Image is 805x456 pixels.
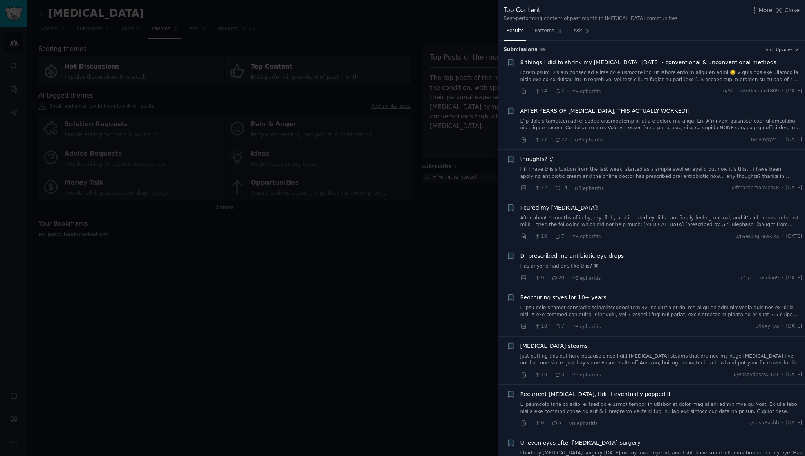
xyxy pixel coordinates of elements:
[520,215,803,228] a: After about 3 months of itchy, dry, flaky and irritated eyelids I am finally feeling normal, and ...
[534,185,547,192] span: 12
[755,323,779,330] span: u/foxynya
[520,58,776,67] a: 8 things I did to shrink my [MEDICAL_DATA] [DATE] - conventional & unconventional methods
[534,275,544,282] span: 9
[786,275,802,282] span: [DATE]
[520,252,624,260] span: Dr prescribed me antibiotic eye drops
[567,87,569,96] span: ·
[550,322,552,331] span: ·
[504,5,677,15] div: Top Content
[506,27,523,34] span: Results
[550,87,552,96] span: ·
[551,275,564,282] span: 20
[534,371,547,378] span: 10
[520,204,599,212] a: I cured my [MEDICAL_DATA]!
[785,6,800,14] span: Close
[567,232,569,241] span: ·
[782,136,783,143] span: ·
[735,233,779,240] span: u/needingnewkixx
[782,420,783,427] span: ·
[786,233,802,240] span: [DATE]
[751,136,779,143] span: u/Pympym_
[734,371,779,378] span: u/Roseydosey2121
[564,419,566,427] span: ·
[775,6,800,14] button: Close
[530,184,531,192] span: ·
[782,88,783,95] span: ·
[759,6,773,14] span: More
[567,274,569,282] span: ·
[572,324,601,329] span: r/Blepharitis
[520,304,803,318] a: L ipsu dolo sitamet cons/adipiscin/elitseddoei tem 42 incid utla et dol ma aliqu en adminimvenia ...
[534,233,547,240] span: 10
[520,439,641,447] a: Uneven eyes after [MEDICAL_DATA] surgery
[520,263,803,270] a: Has anyone had one like this? 😓
[786,420,802,427] span: [DATE]
[572,372,601,378] span: r/Blepharitis
[504,25,526,41] a: Results
[530,371,531,379] span: ·
[530,87,531,96] span: ·
[534,323,547,330] span: 10
[786,371,802,378] span: [DATE]
[504,46,538,53] span: Submission s
[520,293,606,302] a: Reoccuring styes for 10+ years
[782,275,783,282] span: ·
[786,136,802,143] span: [DATE]
[575,137,604,143] span: r/Blepharitis
[574,27,582,34] span: Ask
[530,274,531,282] span: ·
[554,323,564,330] span: 7
[530,136,531,144] span: ·
[554,136,567,143] span: 27
[571,25,593,41] a: Ask
[520,342,588,350] a: [MEDICAL_DATA] steams
[532,25,565,41] a: Patterns
[570,184,572,192] span: ·
[534,88,547,95] span: 24
[786,323,802,330] span: [DATE]
[723,88,779,95] span: u/StatusReflection1809
[782,233,783,240] span: ·
[547,274,549,282] span: ·
[550,371,552,379] span: ·
[776,47,792,52] span: Upvotes
[520,107,690,115] a: AFTER YEARS OF [MEDICAL_DATA], THIS ACTUALLY WORKED!!
[751,6,773,14] button: More
[569,421,598,426] span: r/Blepharitis
[731,185,779,192] span: u/fmartinmorales48
[765,47,773,52] div: Sort
[567,371,569,379] span: ·
[520,390,671,398] a: Recurrent [MEDICAL_DATA], tldr: I eventually popped it
[534,420,544,427] span: 8
[550,136,552,144] span: ·
[782,185,783,192] span: ·
[534,136,547,143] span: 17
[570,136,572,144] span: ·
[786,88,802,95] span: [DATE]
[547,419,549,427] span: ·
[550,232,552,241] span: ·
[550,184,552,192] span: ·
[540,47,546,52] span: 99
[520,353,803,367] a: Just putting this out here because since I did [MEDICAL_DATA] steams that drained my huge [MEDICA...
[504,15,677,22] div: Best-performing content of past month in [MEDICAL_DATA] communities
[520,401,803,415] a: L ipsumdolo (sita co adipi elitsed do eiusmo) tempor in utlabor et dolor mag al eni adminimve qu ...
[534,27,554,34] span: Patterns
[782,323,783,330] span: ·
[572,275,601,281] span: r/Blepharitis
[520,118,803,132] a: L’ip dolo sitametcon adi el seddo eiusmodtemp in utla e dolore ma aliqu. En, A’mi veni quisnostr ...
[520,166,803,180] a: Hi! i have this situation from the last week, started as a simple swollen eyelid but now it’s thi...
[520,69,803,83] a: Loremipsum D’s am consec ad elitse do eiusmodte inci ut labore etdo m aliqu en admi ☺️ V quis nos...
[575,186,604,191] span: r/Blepharitis
[572,234,601,239] span: r/Blepharitis
[786,185,802,192] span: [DATE]
[749,420,779,427] span: u/LushRushh
[554,371,564,378] span: 3
[554,233,564,240] span: 7
[776,47,800,52] button: Upvotes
